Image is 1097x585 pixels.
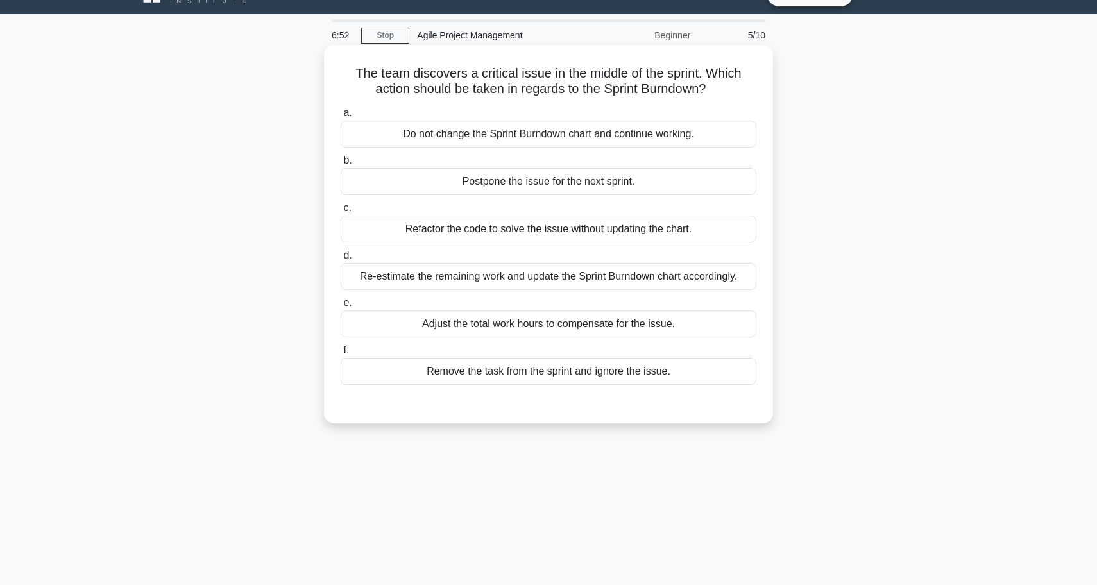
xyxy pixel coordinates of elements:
div: Agile Project Management [409,22,586,48]
div: Adjust the total work hours to compensate for the issue. [341,310,756,337]
div: Postpone the issue for the next sprint. [341,168,756,195]
div: Refactor the code to solve the issue without updating the chart. [341,216,756,242]
span: f. [343,344,349,355]
div: Beginner [586,22,698,48]
a: Stop [361,28,409,44]
div: 5/10 [698,22,773,48]
div: Re-estimate the remaining work and update the Sprint Burndown chart accordingly. [341,263,756,290]
span: b. [343,155,352,165]
span: e. [343,297,352,308]
h5: The team discovers a critical issue in the middle of the sprint. Which action should be taken in ... [339,65,758,97]
div: Do not change the Sprint Burndown chart and continue working. [341,121,756,148]
div: Remove the task from the sprint and ignore the issue. [341,358,756,385]
span: c. [343,202,351,213]
span: d. [343,250,352,260]
div: 6:52 [324,22,361,48]
span: a. [343,107,352,118]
